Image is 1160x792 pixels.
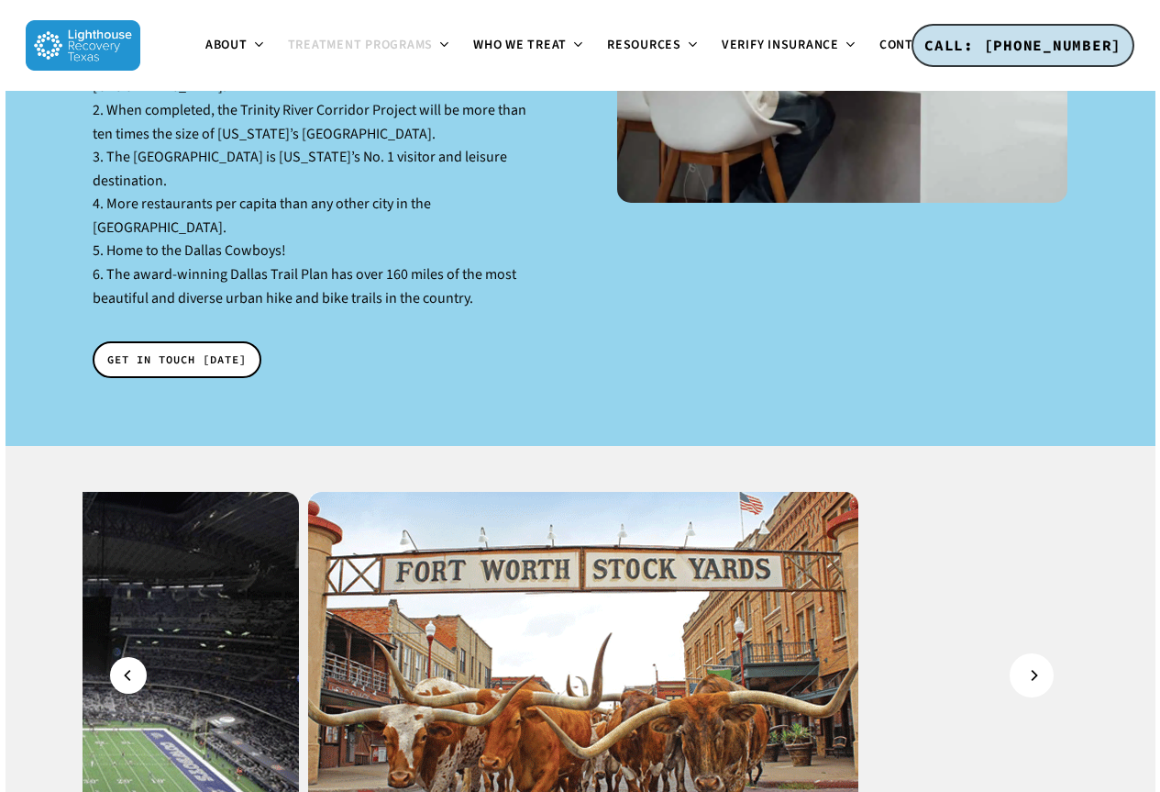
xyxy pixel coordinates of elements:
a: Contact [868,39,966,53]
a: Who We Treat [462,39,596,53]
span: Verify Insurance [722,36,839,54]
p: 1. The [GEOGRAPHIC_DATA] is the largest urban arts district in the [GEOGRAPHIC_DATA]. 2. When com... [93,52,543,311]
span: CALL: [PHONE_NUMBER] [924,36,1121,54]
span: GET IN TOUCH [DATE] [107,351,247,369]
a: CALL: [PHONE_NUMBER] [911,24,1134,68]
a: GET IN TOUCH [DATE] [93,341,261,378]
img: Lighthouse Recovery Texas [26,20,140,71]
span: Treatment Programs [288,36,434,54]
button: Previous [110,657,147,694]
button: Next [1013,657,1050,694]
span: About [205,36,248,54]
span: Resources [607,36,681,54]
span: Contact [879,36,936,54]
span: Who We Treat [473,36,567,54]
a: Verify Insurance [711,39,868,53]
a: About [194,39,277,53]
a: Resources [596,39,711,53]
a: Treatment Programs [277,39,463,53]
